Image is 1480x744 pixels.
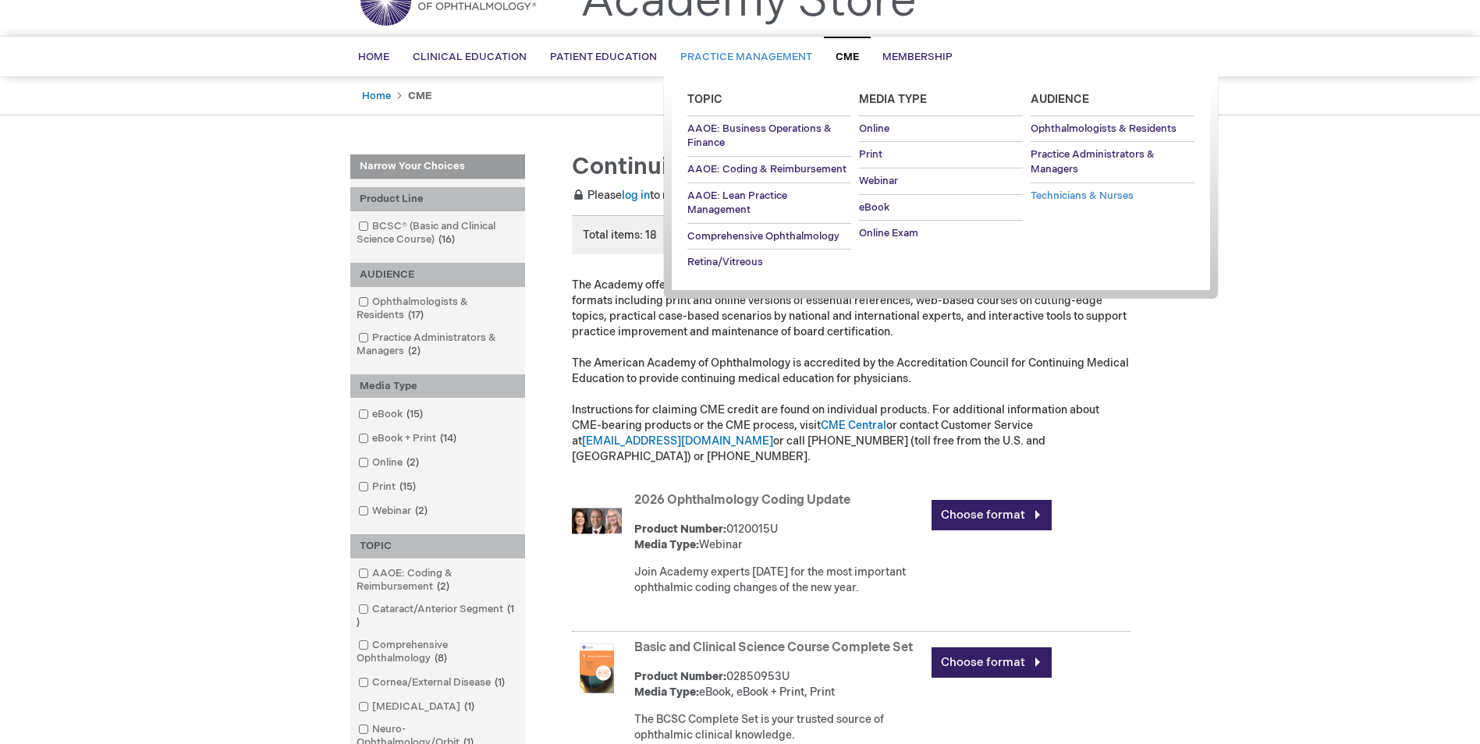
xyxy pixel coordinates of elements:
[1031,93,1089,106] span: Audience
[404,345,424,357] span: 2
[572,153,985,181] span: Continuing Medical Education (CME)
[354,219,521,247] a: BCSC® (Basic and Clinical Science Course)16
[1031,190,1134,202] span: Technicians & Nurses
[622,189,650,202] a: log in
[634,669,924,700] div: 02850953U eBook, eBook + Print, Print
[634,686,699,699] strong: Media Type:
[550,51,657,63] span: Patient Education
[859,201,889,214] span: eBook
[350,154,525,179] strong: Narrow Your Choices
[354,295,521,323] a: Ophthalmologists & Residents17
[436,432,460,445] span: 14
[350,187,525,211] div: Product Line
[411,505,431,517] span: 2
[350,263,525,287] div: AUDIENCE
[687,230,839,243] span: Comprehensive Ophthalmology
[435,233,459,246] span: 16
[354,455,425,470] a: Online2
[1031,148,1155,175] span: Practice Administrators & Managers
[859,148,882,161] span: Print
[350,534,525,558] div: TOPIC
[634,670,726,683] strong: Product Number:
[1031,122,1177,135] span: Ophthalmologists & Residents
[572,643,622,693] img: Basic and Clinical Science Course Complete Set
[354,480,422,494] a: Print15
[687,163,846,175] span: AAOE: Coding & Reimbursement
[932,500,1052,530] a: Choose format
[403,408,427,420] span: 15
[634,523,726,536] strong: Product Number:
[358,51,389,63] span: Home
[572,496,622,546] img: 2026 Ophthalmology Coding Update
[396,480,420,493] span: 15
[680,51,812,63] span: Practice Management
[634,640,913,655] a: Basic and Clinical Science Course Complete Set
[882,51,953,63] span: Membership
[634,522,924,553] div: 0120015U Webinar
[404,309,428,321] span: 17
[354,331,521,359] a: Practice Administrators & Managers2
[821,419,886,432] a: CME Central
[687,93,722,106] span: Topic
[431,652,451,664] span: 8
[859,122,889,135] span: Online
[687,256,763,268] span: Retina/Vitreous
[634,493,850,508] a: 2026 Ophthalmology Coding Update
[354,602,521,630] a: Cataract/Anterior Segment1
[932,647,1052,678] a: Choose format
[460,700,478,713] span: 1
[354,566,521,594] a: AAOE: Coding & Reimbursement2
[859,93,927,106] span: Media Type
[362,90,391,102] a: Home
[354,431,463,446] a: eBook + Print14
[354,675,511,690] a: Cornea/External Disease1
[354,504,434,519] a: Webinar2
[859,227,918,239] span: Online Exam
[357,603,514,629] span: 1
[491,676,509,689] span: 1
[572,189,787,202] span: Please to receive member pricing
[582,434,773,448] a: [EMAIL_ADDRESS][DOMAIN_NAME]
[354,638,521,666] a: Comprehensive Ophthalmology8
[408,90,432,102] strong: CME
[572,278,1130,465] p: The Academy offers high-quality CME-bearing products for each subspecialty in a variety of educat...
[413,51,527,63] span: Clinical Education
[687,122,832,150] span: AAOE: Business Operations & Finance
[583,229,657,242] span: Total items: 18
[836,51,859,63] span: CME
[433,580,453,593] span: 2
[354,700,481,714] a: [MEDICAL_DATA]1
[354,407,429,422] a: eBook15
[634,565,924,596] div: Join Academy experts [DATE] for the most important ophthalmic coding changes of the new year.
[687,190,787,217] span: AAOE: Lean Practice Management
[859,175,898,187] span: Webinar
[634,538,699,551] strong: Media Type:
[634,712,924,743] div: The BCSC Complete Set is your trusted source of ophthalmic clinical knowledge.
[350,374,525,399] div: Media Type
[403,456,423,469] span: 2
